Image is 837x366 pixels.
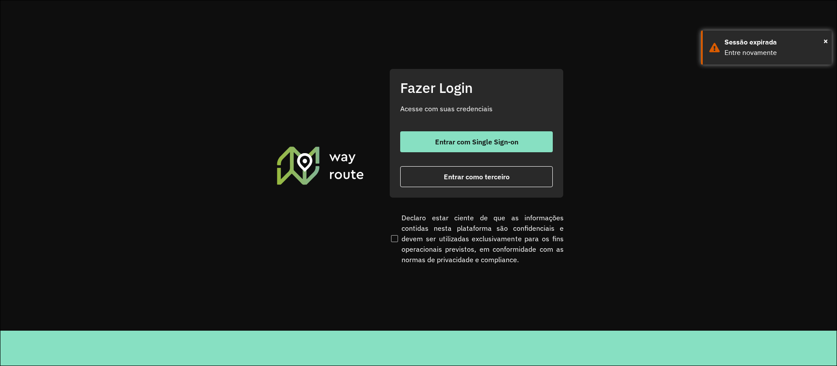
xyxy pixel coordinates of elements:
p: Acesse com suas credenciais [400,103,553,114]
label: Declaro estar ciente de que as informações contidas nesta plataforma são confidenciais e devem se... [389,212,564,265]
span: Entrar como terceiro [444,173,510,180]
button: button [400,131,553,152]
button: Close [823,34,828,48]
h2: Fazer Login [400,79,553,96]
img: Roteirizador AmbevTech [276,145,365,185]
button: button [400,166,553,187]
span: × [823,34,828,48]
div: Entre novamente [725,48,825,58]
div: Sessão expirada [725,37,825,48]
span: Entrar com Single Sign-on [435,138,518,145]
